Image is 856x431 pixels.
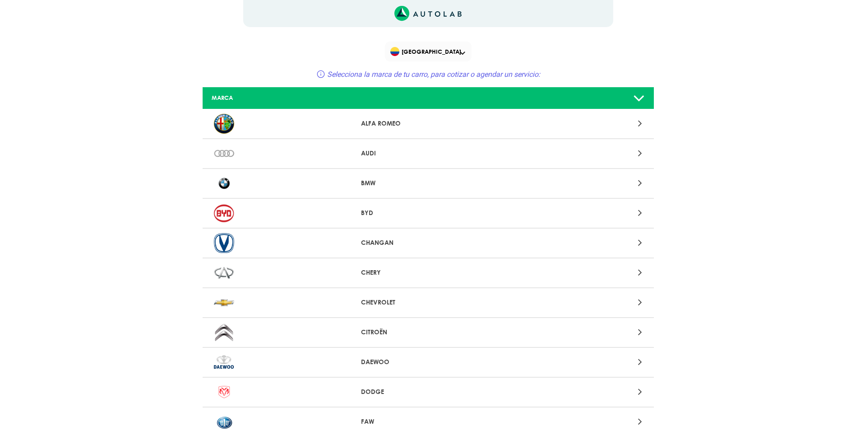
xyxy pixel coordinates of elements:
span: [GEOGRAPHIC_DATA] [390,45,467,58]
p: DAEWOO [361,357,495,367]
a: Link al sitio de autolab [394,9,462,17]
p: ALFA ROMEO [361,119,495,128]
img: CHEVROLET [214,293,234,313]
div: MARCA [205,94,354,102]
img: CITROËN [214,323,234,342]
p: CITROËN [361,328,495,337]
span: Selecciona la marca de tu carro, para cotizar o agendar un servicio: [327,70,540,79]
img: BYD [214,203,234,223]
p: CHANGAN [361,238,495,248]
p: FAW [361,417,495,426]
img: CHANGAN [214,233,234,253]
img: DAEWOO [214,352,234,372]
img: Flag of COLOMBIA [390,47,399,56]
p: CHEVROLET [361,298,495,307]
p: CHERY [361,268,495,277]
img: DODGE [214,382,234,402]
div: Flag of COLOMBIA[GEOGRAPHIC_DATA] [385,42,472,61]
img: BMW [214,173,234,193]
p: BMW [361,178,495,188]
img: CHERY [214,263,234,283]
p: BYD [361,208,495,218]
a: MARCA [203,87,654,109]
p: DODGE [361,387,495,397]
p: AUDI [361,149,495,158]
img: ALFA ROMEO [214,114,234,134]
img: AUDI [214,144,234,164]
